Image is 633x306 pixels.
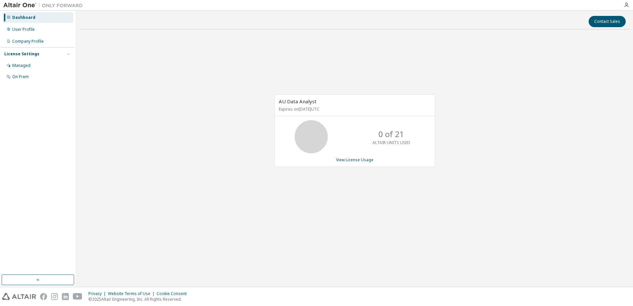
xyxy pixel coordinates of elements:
[12,15,35,20] div: Dashboard
[378,128,404,140] p: 0 of 21
[336,157,373,163] a: View License Usage
[589,16,626,27] button: Contact Sales
[88,296,191,302] p: © 2025 Altair Engineering, Inc. All Rights Reserved.
[108,291,157,296] div: Website Terms of Use
[12,74,29,79] div: On Prem
[157,291,191,296] div: Cookie Consent
[2,293,36,300] img: altair_logo.svg
[12,27,35,32] div: User Profile
[4,51,39,57] div: License Settings
[88,291,108,296] div: Privacy
[3,2,86,9] img: Altair One
[279,106,429,112] p: Expires on [DATE] UTC
[12,63,30,68] div: Managed
[12,39,44,44] div: Company Profile
[51,293,58,300] img: instagram.svg
[40,293,47,300] img: facebook.svg
[73,293,82,300] img: youtube.svg
[62,293,69,300] img: linkedin.svg
[279,98,316,105] span: AU Data Analyst
[372,140,410,145] p: ALTAIR UNITS USED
